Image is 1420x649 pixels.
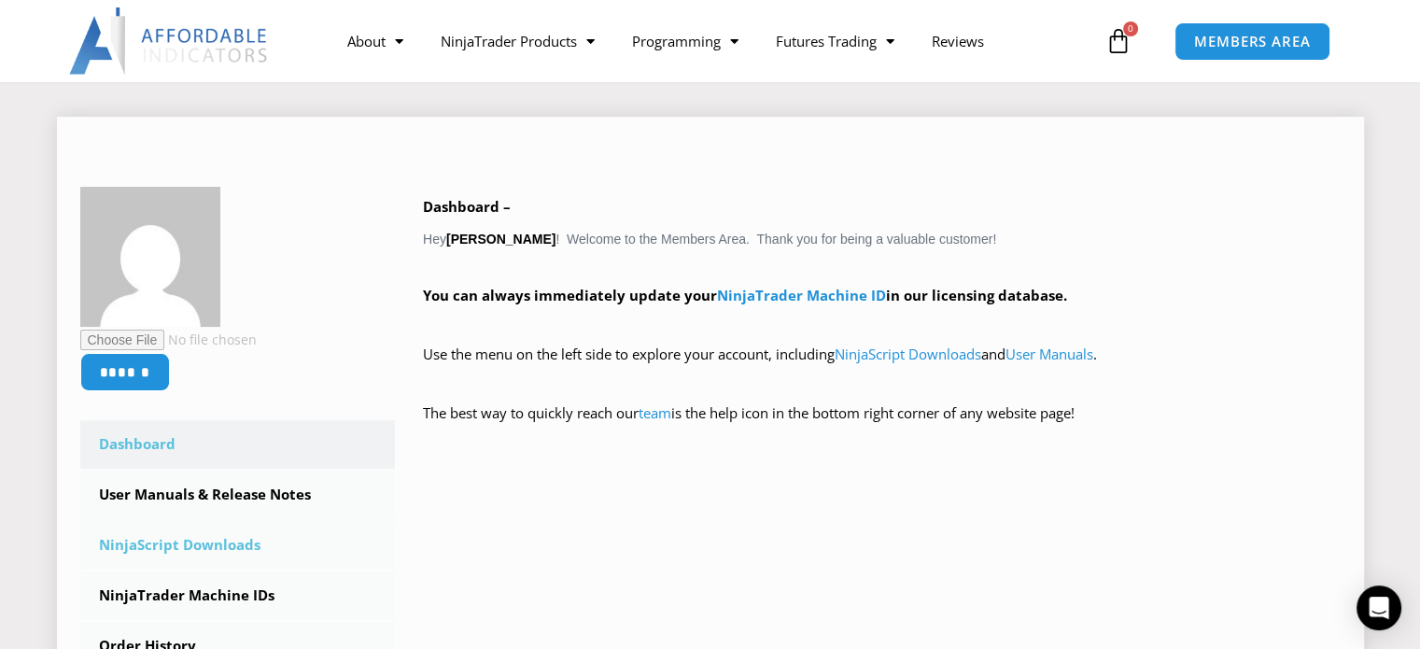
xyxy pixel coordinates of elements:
a: Futures Trading [757,20,913,63]
a: User Manuals & Release Notes [80,471,396,519]
span: MEMBERS AREA [1194,35,1311,49]
b: Dashboard – [423,197,511,216]
a: About [329,20,422,63]
a: MEMBERS AREA [1174,22,1330,61]
a: team [639,403,671,422]
a: NinjaScript Downloads [835,345,981,363]
span: 0 [1123,21,1138,36]
nav: Menu [329,20,1101,63]
a: User Manuals [1005,345,1093,363]
div: Open Intercom Messenger [1357,586,1401,630]
a: NinjaTrader Products [422,20,613,63]
a: Dashboard [80,420,396,469]
a: NinjaTrader Machine ID [717,286,886,304]
a: NinjaTrader Machine IDs [80,571,396,620]
a: Reviews [913,20,1003,63]
a: NinjaScript Downloads [80,521,396,570]
a: 0 [1077,14,1160,68]
img: 736532927f1ad0466a7b9797e400342f29c31d1f5d1321a3211a613dd2a42b26 [80,187,220,327]
strong: You can always immediately update your in our licensing database. [423,286,1067,304]
div: Hey ! Welcome to the Members Area. Thank you for being a valuable customer! [423,194,1341,453]
img: LogoAI | Affordable Indicators – NinjaTrader [69,7,270,75]
strong: [PERSON_NAME] [446,232,555,247]
p: Use the menu on the left side to explore your account, including and . [423,342,1341,394]
a: Programming [613,20,757,63]
p: The best way to quickly reach our is the help icon in the bottom right corner of any website page! [423,401,1341,453]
